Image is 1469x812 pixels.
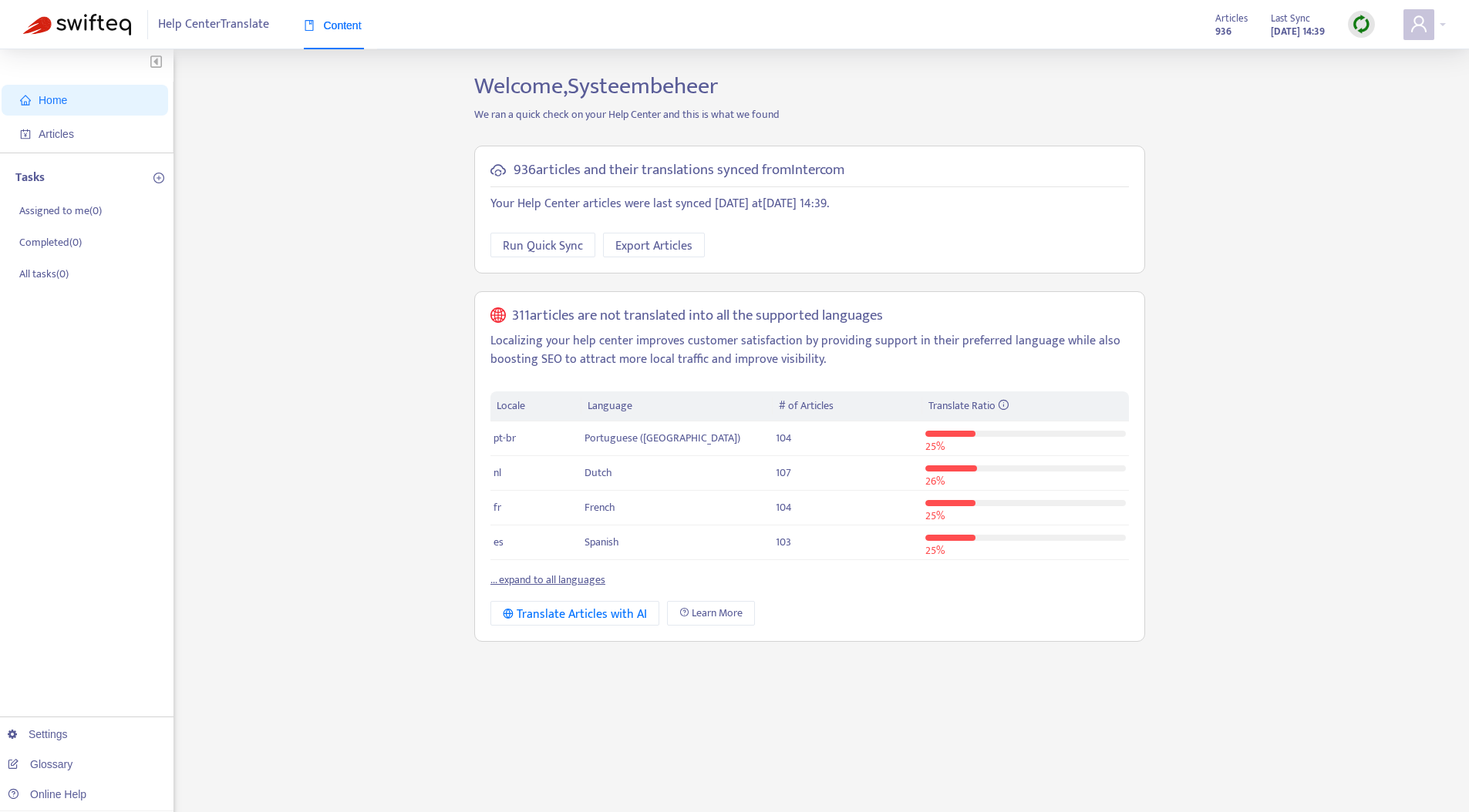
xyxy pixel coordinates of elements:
p: All tasks ( 0 ) [19,266,69,282]
span: 26 % [925,472,945,490]
span: Articles [39,128,74,140]
th: # of Articles [773,391,921,421]
span: fr [494,498,501,516]
strong: 936 [1215,23,1231,40]
p: We ran a quick check on your Help Center and this is what we found [463,106,1157,122]
span: account-book [20,129,31,139]
span: cloud-sync [490,163,506,178]
span: pt-br [494,429,516,447]
button: Translate Articles with AI [490,601,659,626]
a: Glossary [8,758,72,770]
span: Run Quick Sync [503,237,583,256]
p: Assigned to me ( 0 ) [19,203,102,219]
p: Tasks [15,169,45,187]
span: Dutch [585,464,612,481]
div: Translate Ratio [928,398,1123,414]
span: 25 % [925,438,945,455]
span: 104 [776,498,792,516]
span: Learn More [692,605,743,622]
a: Settings [8,728,68,740]
th: Language [581,391,773,421]
span: plus-circle [153,173,164,183]
strong: [DATE] 14:39 [1271,23,1325,40]
span: 25 % [925,507,945,525]
span: Home [39,94,67,106]
span: Articles [1215,10,1248,27]
span: user [1410,15,1428,33]
span: Last Sync [1271,10,1310,27]
span: home [20,95,31,106]
a: Learn More [667,601,755,626]
span: Welcome, Systeembeheer [474,67,718,106]
p: Completed ( 0 ) [19,234,82,250]
span: Help Center Translate [158,10,269,39]
span: book [304,20,315,31]
h5: 311 articles are not translated into all the supported languages [512,307,883,325]
span: French [585,498,615,516]
span: 103 [776,533,791,551]
button: Export Articles [603,233,705,257]
span: 25 % [925,542,945,559]
th: Locale [490,391,581,421]
span: Portuguese ([GEOGRAPHIC_DATA]) [585,429,740,447]
span: Export Articles [615,237,692,256]
span: Spanish [585,533,619,551]
img: Swifteq [23,14,131,35]
iframe: Button to launch messaging window, conversation in progress [1407,750,1457,800]
a: Online Help [8,788,86,800]
span: es [494,533,504,551]
button: Run Quick Sync [490,233,595,257]
span: Content [304,19,362,32]
p: Your Help Center articles were last synced [DATE] at [DATE] 14:39 . [490,195,1129,213]
span: 104 [776,429,792,447]
span: global [490,307,506,325]
span: nl [494,464,501,481]
h5: 936 articles and their translations synced from Intercom [514,162,844,180]
span: 107 [776,464,791,481]
p: Localizing your help center improves customer satisfaction by providing support in their preferre... [490,332,1129,369]
a: ... expand to all languages [490,571,605,589]
div: Translate Articles with AI [503,605,647,624]
img: sync.dc5367851b00ba804db3.png [1352,15,1371,34]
